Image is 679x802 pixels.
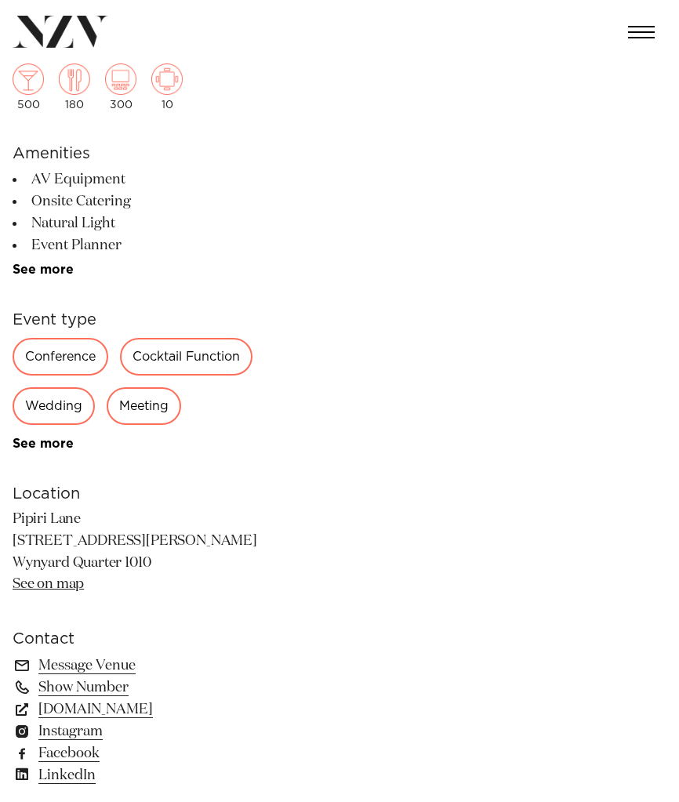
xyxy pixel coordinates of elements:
[59,64,90,111] div: 180
[13,509,268,597] p: Pipiri Lane [STREET_ADDRESS][PERSON_NAME] Wynyard Quarter 1010
[120,338,252,376] div: Cocktail Function
[13,169,268,191] li: AV Equipment
[13,191,268,212] li: Onsite Catering
[13,699,268,720] a: [DOMAIN_NAME]
[13,64,44,111] div: 500
[13,212,268,234] li: Natural Light
[151,64,183,111] div: 10
[13,628,268,651] h6: Contact
[13,338,108,376] div: Conference
[13,578,84,592] a: See on map
[13,16,108,48] img: nzv-logo.png
[105,64,136,111] div: 300
[13,482,268,506] h6: Location
[13,677,268,699] a: Show Number
[13,764,268,786] a: LinkedIn
[151,64,183,95] img: meeting.png
[105,64,136,95] img: theatre.png
[13,720,268,742] a: Instagram
[13,655,268,677] a: Message Venue
[13,64,44,95] img: cocktail.png
[13,387,95,425] div: Wedding
[13,234,268,256] li: Event Planner
[107,387,181,425] div: Meeting
[13,142,268,165] h6: Amenities
[59,64,90,95] img: dining.png
[13,308,268,332] h6: Event type
[13,742,268,764] a: Facebook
